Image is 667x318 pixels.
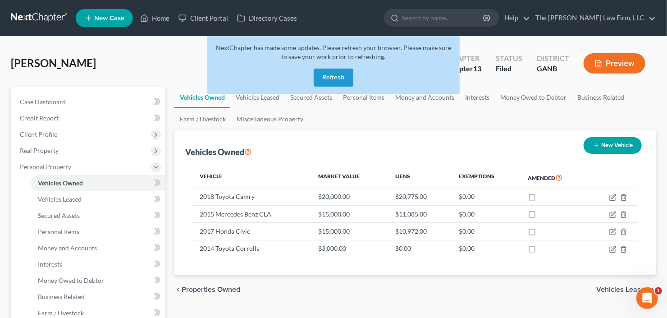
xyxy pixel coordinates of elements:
[311,223,388,240] td: $15,000.00
[596,286,649,293] span: Vehicles Leased
[38,195,82,203] span: Vehicles Leased
[649,286,656,293] i: chevron_right
[31,240,165,256] a: Money and Accounts
[500,10,530,26] a: Help
[185,147,251,157] div: Vehicles Owned
[20,114,59,122] span: Credit Report
[182,286,240,293] span: Properties Owned
[473,64,481,73] span: 13
[192,240,311,257] td: 2014 Toyota Corrolla
[636,287,658,309] iframe: Intercom live chat
[596,286,656,293] button: Vehicles Leased chevron_right
[20,163,71,171] span: Personal Property
[521,167,588,188] th: Amended
[233,10,302,26] a: Directory Cases
[314,69,353,87] button: Refresh
[38,179,83,187] span: Vehicles Owned
[452,223,521,240] td: $0.00
[94,15,124,22] span: New Case
[231,108,309,130] a: Miscellaneous Property
[388,167,452,188] th: Liens
[388,205,452,222] td: $11,085.00
[31,289,165,305] a: Business Related
[174,286,240,293] button: chevron_left Properties Owned
[388,188,452,205] td: $20,775.00
[655,287,662,295] span: 1
[311,205,388,222] td: $15,000.00
[174,10,233,26] a: Client Portal
[31,272,165,289] a: Money Owed to Debtor
[192,188,311,205] td: 2018 Toyota Camry
[584,137,642,154] button: New Vehicle
[38,309,84,317] span: Farm / Livestock
[174,87,230,108] a: Vehicles Owned
[31,256,165,272] a: Interests
[31,224,165,240] a: Personal Items
[174,286,182,293] i: chevron_left
[447,53,481,64] div: Chapter
[572,87,630,108] a: Business Related
[452,167,521,188] th: Exemptions
[460,87,495,108] a: Interests
[496,53,522,64] div: Status
[584,53,645,74] button: Preview
[38,228,79,235] span: Personal Items
[38,260,62,268] span: Interests
[311,240,388,257] td: $3,000.00
[38,244,97,252] span: Money and Accounts
[136,10,174,26] a: Home
[174,108,231,130] a: Farm / Livestock
[11,56,96,69] span: [PERSON_NAME]
[20,147,59,154] span: Real Property
[13,94,165,110] a: Case Dashboard
[192,205,311,222] td: 2015 Mercedes Benz CLA
[38,277,104,284] span: Money Owed to Debtor
[31,207,165,224] a: Secured Assets
[31,175,165,191] a: Vehicles Owned
[388,240,452,257] td: $0.00
[402,9,484,26] input: Search by name...
[537,64,569,74] div: GANB
[13,110,165,126] a: Credit Report
[452,205,521,222] td: $0.00
[447,64,481,74] div: Chapter
[192,167,311,188] th: Vehicle
[495,87,572,108] a: Money Owed to Debtor
[531,10,656,26] a: The [PERSON_NAME] Law Firm, LLC
[311,188,388,205] td: $20,000.00
[537,53,569,64] div: District
[216,44,451,60] span: NextChapter has made some updates. Please refresh your browser. Please make sure to save your wor...
[38,212,80,219] span: Secured Assets
[20,130,57,138] span: Client Profile
[496,64,522,74] div: Filed
[452,188,521,205] td: $0.00
[20,98,66,106] span: Case Dashboard
[452,240,521,257] td: $0.00
[192,223,311,240] td: 2017 Honda Civic
[38,293,85,300] span: Business Related
[388,223,452,240] td: $10,972.00
[31,191,165,207] a: Vehicles Leased
[311,167,388,188] th: Market Value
